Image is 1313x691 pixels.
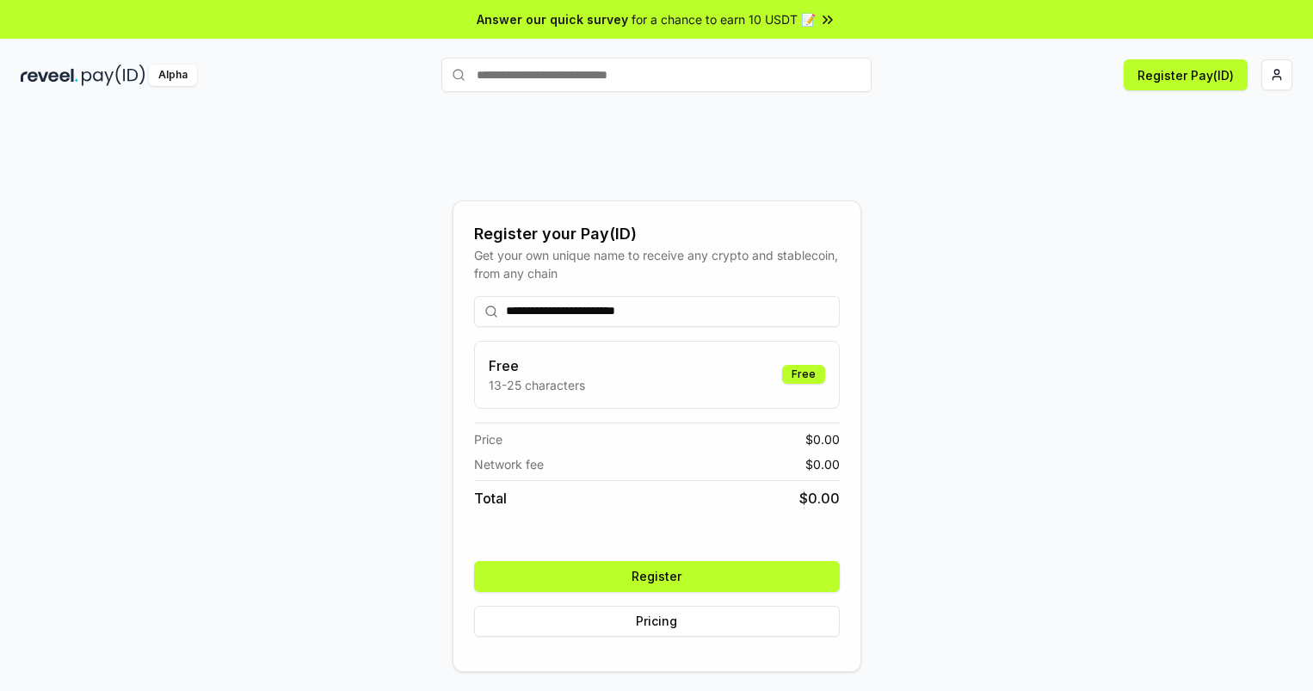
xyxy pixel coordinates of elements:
[82,65,145,86] img: pay_id
[474,246,840,282] div: Get your own unique name to receive any crypto and stablecoin, from any chain
[149,65,197,86] div: Alpha
[799,488,840,509] span: $ 0.00
[477,10,628,28] span: Answer our quick survey
[805,430,840,448] span: $ 0.00
[474,222,840,246] div: Register your Pay(ID)
[782,365,825,384] div: Free
[474,430,502,448] span: Price
[1124,59,1248,90] button: Register Pay(ID)
[474,561,840,592] button: Register
[474,455,544,473] span: Network fee
[474,488,507,509] span: Total
[805,455,840,473] span: $ 0.00
[632,10,816,28] span: for a chance to earn 10 USDT 📝
[474,606,840,637] button: Pricing
[21,65,78,86] img: reveel_dark
[489,376,585,394] p: 13-25 characters
[489,355,585,376] h3: Free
